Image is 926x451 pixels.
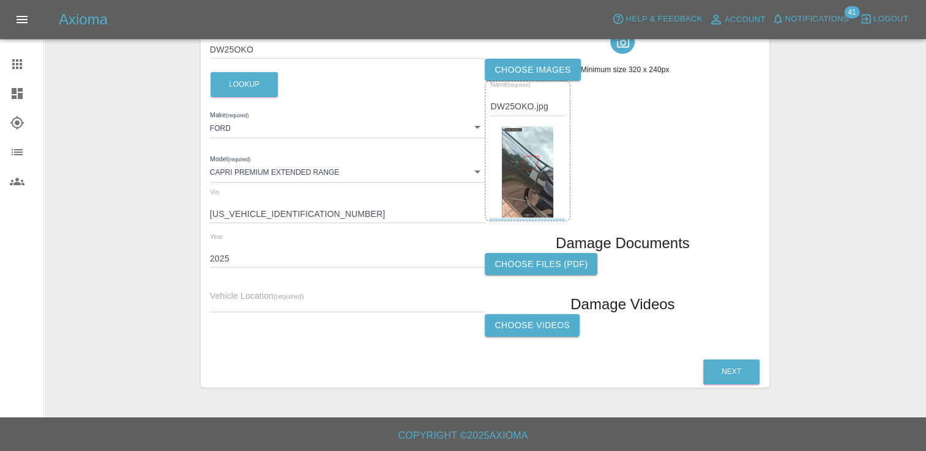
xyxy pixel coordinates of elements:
label: Choose Videos [485,314,580,337]
button: Next [703,359,760,384]
small: (required) [228,157,250,163]
div: FORD [210,116,485,138]
span: Minimum size 320 x 240px [581,65,670,74]
div: CAPRI PREMIUM EXTENDED RANGE [210,160,485,182]
button: Logout [857,10,911,29]
h6: Copyright © 2025 Axioma [10,427,916,444]
span: Vehicle Location [210,291,304,301]
h1: Damage Documents [556,233,690,253]
h5: Axioma [59,10,108,29]
label: Model [210,155,250,164]
button: Help & Feedback [609,10,705,29]
span: Name [490,81,531,89]
span: Logout [873,12,908,26]
span: Year [210,233,223,240]
span: Help & Feedback [625,12,702,26]
label: Choose files (pdf) [485,253,597,276]
label: Make [210,111,248,120]
button: Open drawer [7,5,37,34]
span: Notifications [785,12,849,26]
button: Lookup [211,72,278,97]
span: 41 [844,6,859,18]
h1: Damage Videos [570,295,674,314]
a: Account [706,10,769,29]
small: (required) [274,293,304,300]
label: Choose images [485,59,580,81]
button: Notifications [769,10,852,29]
span: Vin [210,188,219,196]
small: (required) [226,112,248,118]
span: Account [725,13,766,27]
small: (required) [508,82,531,88]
